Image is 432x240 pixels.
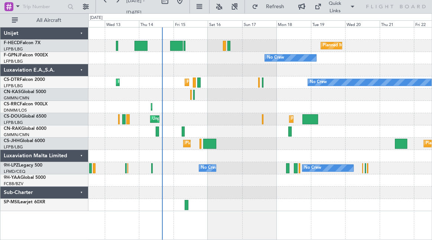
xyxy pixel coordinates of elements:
[185,138,302,149] div: Planned Maint [GEOGRAPHIC_DATA] ([GEOGRAPHIC_DATA])
[4,90,21,94] span: CN-KAS
[4,102,20,106] span: CS-RRC
[4,114,21,119] span: CS-DOU
[4,144,23,150] a: LFPB/LBG
[4,200,45,204] a: SP-MSILearjet 60XR
[242,20,276,27] div: Sun 17
[4,41,40,45] a: F-HECDFalcon 7X
[249,1,293,13] button: Refresh
[4,90,46,94] a: CN-KASGlobal 5000
[4,175,46,180] a: 9H-YAAGlobal 5000
[4,126,21,131] span: CN-RAK
[187,77,304,88] div: Planned Maint [GEOGRAPHIC_DATA] ([GEOGRAPHIC_DATA])
[4,132,29,138] a: GMMN/CMN
[4,95,29,101] a: GMMN/CMN
[208,20,242,27] div: Sat 16
[267,52,284,63] div: No Crew
[152,114,275,125] div: Unplanned Maint [GEOGRAPHIC_DATA] ([GEOGRAPHIC_DATA])
[4,102,48,106] a: CS-RRCFalcon 900LX
[380,20,414,27] div: Thu 21
[4,200,18,204] span: SP-MSI
[4,163,19,168] span: 9H-LPZ
[4,53,48,57] a: F-GPNJFalcon 900EX
[105,20,139,27] div: Wed 13
[4,78,20,82] span: CS-DTR
[276,20,311,27] div: Mon 18
[291,114,408,125] div: Planned Maint [GEOGRAPHIC_DATA] ([GEOGRAPHIC_DATA])
[4,108,27,113] a: DNMM/LOS
[4,139,45,143] a: CS-JHHGlobal 6000
[4,59,23,64] a: LFPB/LBG
[4,53,20,57] span: F-GPNJ
[4,46,23,52] a: LFPB/LBG
[4,114,46,119] a: CS-DOUGlobal 6500
[4,139,20,143] span: CS-JHH
[311,1,359,13] button: Quick Links
[345,20,379,27] div: Wed 20
[4,175,20,180] span: 9H-YAA
[90,15,103,21] div: [DATE]
[19,18,78,23] span: All Aircraft
[23,1,65,12] input: Trip Number
[310,77,327,88] div: No Crew
[4,41,20,45] span: F-HECD
[260,4,291,9] span: Refresh
[8,14,81,26] button: All Aircraft
[4,169,25,174] a: LFMD/CEQ
[4,126,46,131] a: CN-RAKGlobal 6000
[118,77,156,88] div: Planned Maint Sofia
[139,20,173,27] div: Thu 14
[304,162,321,174] div: No Crew
[4,181,23,187] a: FCBB/BZV
[311,20,345,27] div: Tue 19
[4,78,45,82] a: CS-DTRFalcon 2000
[4,83,23,89] a: LFPB/LBG
[201,162,218,174] div: No Crew
[4,163,42,168] a: 9H-LPZLegacy 500
[173,20,208,27] div: Fri 15
[4,120,23,125] a: LFPB/LBG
